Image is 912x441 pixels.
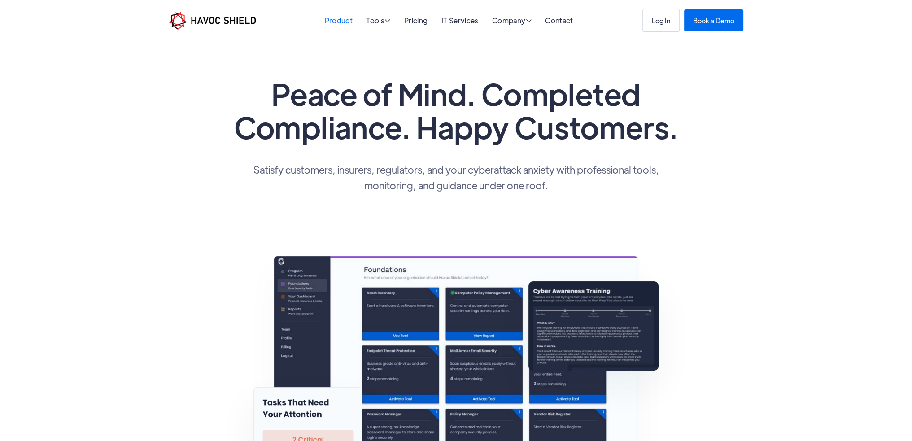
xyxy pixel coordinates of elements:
[404,16,428,25] a: Pricing
[366,17,390,26] div: Tools
[525,17,531,24] span: 
[232,162,681,193] p: Satisfy customers, insurers, regulators, and your cyberattack anxiety with professional tools, mo...
[232,77,681,144] h1: Peace of Mind. Completed Compliance. Happy Customers.
[169,12,256,30] a: home
[366,17,390,26] div: Tools
[492,17,532,26] div: Company
[528,281,659,371] img: Cyber awareness training graphic
[384,17,390,24] span: 
[642,9,680,32] a: Log In
[492,17,532,26] div: Company
[324,16,352,25] a: Product
[763,344,912,441] iframe: Chat Widget
[169,12,256,30] img: Havoc Shield logo
[441,16,479,25] a: IT Services
[545,16,573,25] a: Contact
[684,9,743,31] a: Book a Demo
